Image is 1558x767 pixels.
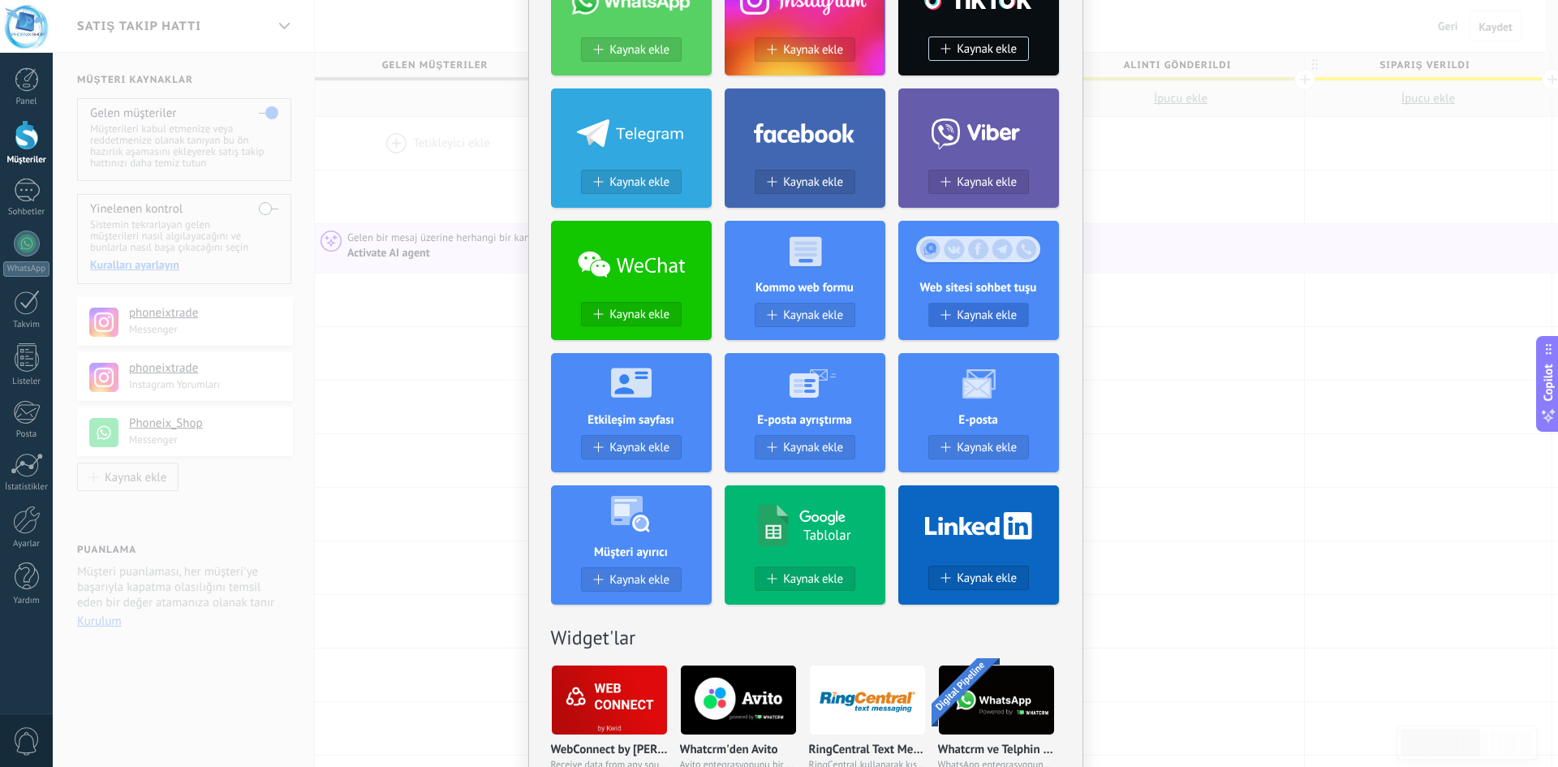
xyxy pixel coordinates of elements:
span: Kaynak ekle [609,573,669,587]
button: Kaynak ekle [581,567,682,592]
h4: Tablolar [803,526,851,544]
span: Kaynak ekle [957,308,1017,322]
img: logo_main.jpg [681,661,796,739]
div: Sohbetler [3,207,50,218]
span: Kaynak ekle [609,175,669,189]
p: Whatcrm'den Avito [680,743,778,757]
img: logo_main.png [810,661,925,739]
span: Kaynak ekle [957,441,1017,455]
button: Kaynak ekle [581,302,682,326]
img: logo_main.png [939,661,1054,739]
div: Listeler [3,377,50,387]
h4: Kommo web formu [725,280,885,295]
span: Kaynak ekle [957,175,1017,189]
span: Kaynak ekle [783,441,843,455]
button: Kaynak ekle [755,170,855,194]
h4: Etkileşim sayfası [551,412,712,428]
img: logo_main.png [552,661,667,739]
button: Kaynak ekle [928,303,1029,327]
h4: Müşteri ayırıcı [551,545,712,560]
span: Kaynak ekle [609,308,669,321]
button: Kaynak ekle [928,566,1029,590]
p: Whatcrm ve Telphin tarafından Whatsapp [938,743,1055,757]
button: Kaynak ekle [755,435,855,459]
button: Kaynak ekle [581,170,682,194]
button: Kaynak ekle [755,303,855,327]
button: Kaynak ekle [755,37,855,62]
span: Kaynak ekle [783,175,843,189]
span: Kaynak ekle [783,308,843,322]
p: RingCentral Text Messaging [809,743,926,757]
span: Kaynak ekle [957,571,1017,585]
div: Posta [3,429,50,440]
span: Kaynak ekle [609,441,669,455]
button: Kaynak ekle [928,37,1029,61]
button: Kaynak ekle [928,435,1029,459]
p: WebConnect by [PERSON_NAME] [551,743,668,757]
button: Kaynak ekle [581,37,682,62]
h4: Web sitesi sohbet tuşu [898,280,1059,295]
h2: Widget'lar [551,625,1061,650]
h4: E-posta [898,412,1059,428]
span: Kaynak ekle [957,42,1017,56]
div: WhatsApp [3,261,49,277]
button: Kaynak ekle [581,435,682,459]
div: Müşteriler [3,155,50,166]
button: Kaynak ekle [928,170,1029,194]
div: Yardım [3,596,50,606]
h4: E-posta ayrıştırma [725,412,885,428]
div: Panel [3,97,50,107]
div: Takvim [3,320,50,330]
span: Kaynak ekle [783,572,843,586]
span: Kaynak ekle [609,43,669,57]
span: Copilot [1540,364,1556,401]
span: Kaynak ekle [783,43,843,57]
button: Kaynak ekle [755,567,855,591]
div: Ayarlar [3,539,50,549]
div: İstatistikler [3,482,50,493]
